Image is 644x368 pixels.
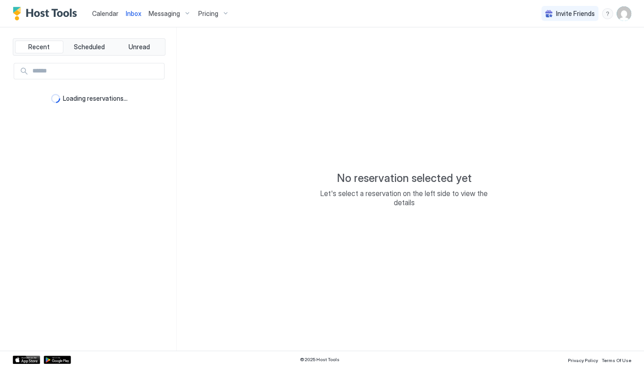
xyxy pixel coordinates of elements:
span: Privacy Policy [568,358,598,363]
span: Unread [129,43,150,51]
div: tab-group [13,38,165,56]
span: Scheduled [74,43,105,51]
span: Terms Of Use [602,358,631,363]
button: Recent [15,41,63,53]
button: Scheduled [65,41,113,53]
a: Terms Of Use [602,355,631,364]
div: menu [602,8,613,19]
span: Messaging [149,10,180,18]
span: No reservation selected yet [337,171,472,185]
span: © 2025 Host Tools [300,357,340,363]
span: Let's select a reservation on the left side to view the details [313,189,495,207]
input: Input Field [29,63,164,79]
a: Google Play Store [44,356,71,364]
span: Loading reservations... [63,94,128,103]
button: Unread [115,41,163,53]
a: Calendar [92,9,118,18]
a: Host Tools Logo [13,7,81,21]
span: Calendar [92,10,118,17]
a: Privacy Policy [568,355,598,364]
span: Recent [28,43,50,51]
a: App Store [13,356,40,364]
div: User profile [617,6,631,21]
span: Pricing [198,10,218,18]
span: Inbox [126,10,141,17]
div: loading [51,94,60,103]
span: Invite Friends [556,10,595,18]
a: Inbox [126,9,141,18]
